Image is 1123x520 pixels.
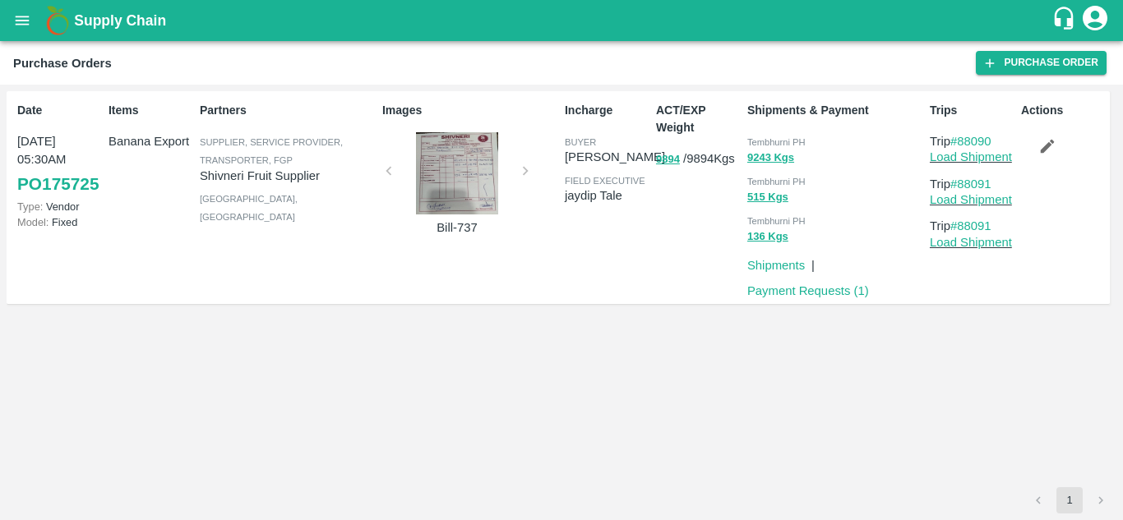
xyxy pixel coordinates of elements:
[1056,487,1083,513] button: page 1
[13,53,112,74] div: Purchase Orders
[747,228,788,246] button: 136 Kgs
[656,102,741,136] p: ACT/EXP Weight
[565,137,596,147] span: buyer
[1051,6,1080,35] div: customer-support
[565,176,645,186] span: field executive
[17,132,102,169] p: [DATE] 05:30AM
[930,102,1014,119] p: Trips
[17,214,102,230] p: Fixed
[41,4,74,37] img: logo
[747,177,806,186] span: Tembhurni PH
[930,132,1014,150] p: Trip
[200,194,298,222] span: [GEOGRAPHIC_DATA] , [GEOGRAPHIC_DATA]
[1080,3,1110,38] div: account of current user
[656,150,741,168] p: / 9894 Kgs
[382,102,558,119] p: Images
[109,102,193,119] p: Items
[950,135,991,148] a: #88090
[3,2,41,39] button: open drawer
[74,12,166,29] b: Supply Chain
[930,150,1012,163] a: Load Shipment
[950,177,991,191] a: #88091
[565,102,649,119] p: Incharge
[17,169,99,199] a: PO175725
[747,137,806,147] span: Tembhurni PH
[747,259,805,272] a: Shipments
[17,200,43,213] span: Type:
[17,216,49,228] span: Model:
[950,219,991,232] a: #88091
[930,175,1014,193] p: Trip
[565,148,665,166] p: [PERSON_NAME]
[930,236,1012,249] a: Load Shipment
[747,102,923,119] p: Shipments & Payment
[395,219,519,237] p: Bill-737
[17,199,102,214] p: Vendor
[565,186,649,205] p: jaydip Tale
[17,102,102,119] p: Date
[109,132,193,150] p: Banana Export
[200,167,376,185] p: Shivneri Fruit Supplier
[747,216,806,226] span: Tembhurni PH
[200,102,376,119] p: Partners
[930,193,1012,206] a: Load Shipment
[747,284,869,297] a: Payment Requests (1)
[747,188,788,207] button: 515 Kgs
[976,51,1107,75] a: Purchase Order
[1023,487,1116,513] nav: pagination navigation
[747,149,794,168] button: 9243 Kgs
[200,137,343,165] span: Supplier, Service Provider, Transporter, FGP
[930,217,1014,235] p: Trip
[74,9,1051,32] a: Supply Chain
[656,150,680,169] button: 9894
[1021,102,1106,119] p: Actions
[805,250,815,274] div: |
